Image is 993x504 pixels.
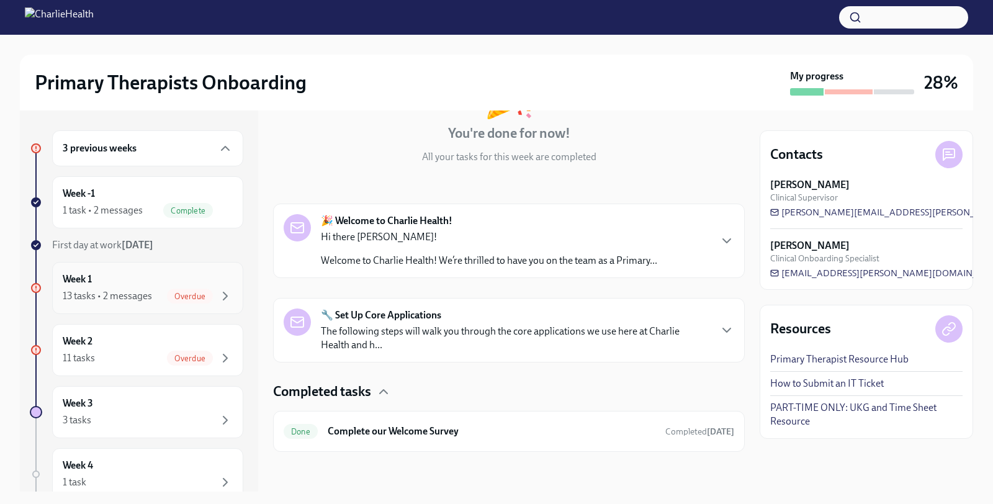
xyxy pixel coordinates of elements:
[63,289,152,303] div: 13 tasks • 2 messages
[30,262,243,314] a: Week 113 tasks • 2 messagesOverdue
[284,421,734,441] a: DoneComplete our Welcome SurveyCompleted[DATE]
[328,425,655,438] h6: Complete our Welcome Survey
[665,426,734,437] span: Completed
[770,320,831,338] h4: Resources
[63,142,137,155] h6: 3 previous weeks
[63,351,95,365] div: 11 tasks
[770,401,963,428] a: PART-TIME ONLY: UKG and Time Sheet Resource
[163,206,213,215] span: Complete
[770,377,884,390] a: How to Submit an IT Ticket
[30,386,243,438] a: Week 33 tasks
[63,397,93,410] h6: Week 3
[122,239,153,251] strong: [DATE]
[321,214,452,228] strong: 🎉 Welcome to Charlie Health!
[30,176,243,228] a: Week -11 task • 2 messagesComplete
[25,7,94,27] img: CharlieHealth
[790,70,843,83] strong: My progress
[770,178,850,192] strong: [PERSON_NAME]
[63,459,93,472] h6: Week 4
[448,124,570,143] h4: You're done for now!
[30,324,243,376] a: Week 211 tasksOverdue
[483,76,534,117] div: 🎉
[52,130,243,166] div: 3 previous weeks
[273,382,745,401] div: Completed tasks
[63,335,92,348] h6: Week 2
[52,239,153,251] span: First day at work
[63,272,92,286] h6: Week 1
[770,239,850,253] strong: [PERSON_NAME]
[167,354,213,363] span: Overdue
[63,187,95,200] h6: Week -1
[63,413,91,427] div: 3 tasks
[321,325,709,352] p: The following steps will walk you through the core applications we use here at Charlie Health and...
[30,448,243,500] a: Week 41 task
[321,308,441,322] strong: 🔧 Set Up Core Applications
[770,253,879,264] span: Clinical Onboarding Specialist
[770,145,823,164] h4: Contacts
[35,70,307,95] h2: Primary Therapists Onboarding
[30,238,243,252] a: First day at work[DATE]
[167,292,213,301] span: Overdue
[707,426,734,437] strong: [DATE]
[770,192,838,204] span: Clinical Supervisor
[321,230,657,244] p: Hi there [PERSON_NAME]!
[422,150,596,164] p: All your tasks for this week are completed
[273,382,371,401] h4: Completed tasks
[770,353,909,366] a: Primary Therapist Resource Hub
[63,475,86,489] div: 1 task
[665,426,734,438] span: August 13th, 2025 08:45
[924,71,958,94] h3: 28%
[284,427,318,436] span: Done
[63,204,143,217] div: 1 task • 2 messages
[321,254,657,268] p: Welcome to Charlie Health! We’re thrilled to have you on the team as a Primary...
